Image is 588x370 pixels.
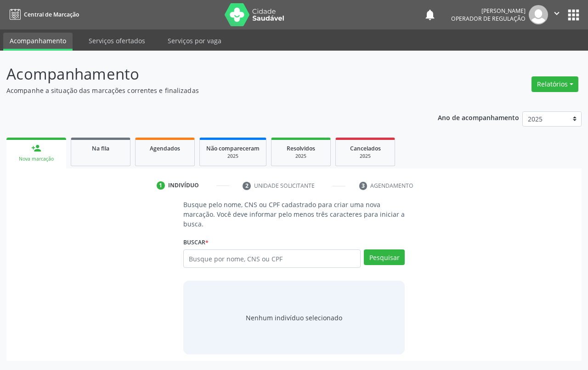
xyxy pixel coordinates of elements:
[161,33,228,49] a: Serviços por vaga
[6,7,79,22] a: Central de Marcação
[157,181,165,190] div: 1
[13,156,60,162] div: Nova marcação
[342,153,388,160] div: 2025
[552,8,562,18] i: 
[529,5,548,24] img: img
[6,63,409,86] p: Acompanhamento
[548,5,565,24] button: 
[31,143,41,153] div: person_add
[438,111,519,123] p: Ano de acompanhamento
[531,76,578,92] button: Relatórios
[451,7,526,15] div: [PERSON_NAME]
[183,249,361,268] input: Busque por nome, CNS ou CPF
[451,15,526,23] span: Operador de regulação
[183,200,405,229] p: Busque pelo nome, CNS ou CPF cadastrado para criar uma nova marcação. Você deve informar pelo men...
[24,11,79,18] span: Central de Marcação
[424,8,436,21] button: notifications
[206,145,260,152] span: Não compareceram
[287,145,315,152] span: Resolvidos
[150,145,180,152] span: Agendados
[183,235,209,249] label: Buscar
[278,153,324,160] div: 2025
[168,181,199,190] div: Indivíduo
[82,33,152,49] a: Serviços ofertados
[206,153,260,160] div: 2025
[246,313,342,323] div: Nenhum indivíduo selecionado
[3,33,73,51] a: Acompanhamento
[6,86,409,95] p: Acompanhe a situação das marcações correntes e finalizadas
[350,145,381,152] span: Cancelados
[364,249,405,265] button: Pesquisar
[565,7,582,23] button: apps
[92,145,109,152] span: Na fila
